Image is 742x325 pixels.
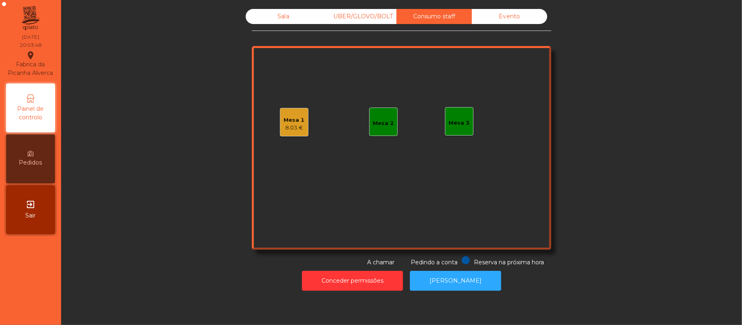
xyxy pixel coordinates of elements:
[411,259,458,266] span: Pedindo a conta
[22,33,39,41] div: [DATE]
[321,9,396,24] div: UBER/GLOVO/BOLT
[472,9,547,24] div: Evento
[449,119,470,127] div: Mesa 3
[367,259,394,266] span: A chamar
[410,271,501,291] button: [PERSON_NAME]
[284,116,305,124] div: Mesa 1
[284,124,305,132] div: 8.03 €
[7,51,55,77] div: Fabrica da Picanha Alverca
[373,119,394,127] div: Mesa 2
[246,9,321,24] div: Sala
[26,211,36,220] span: Sair
[474,259,544,266] span: Reserva na próxima hora
[302,271,403,291] button: Conceder permissões
[19,158,42,167] span: Pedidos
[396,9,472,24] div: Consumo staff
[20,42,42,49] div: 20:03:48
[26,51,35,60] i: location_on
[8,105,53,122] span: Painel de controlo
[26,200,35,209] i: exit_to_app
[20,4,40,33] img: qpiato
